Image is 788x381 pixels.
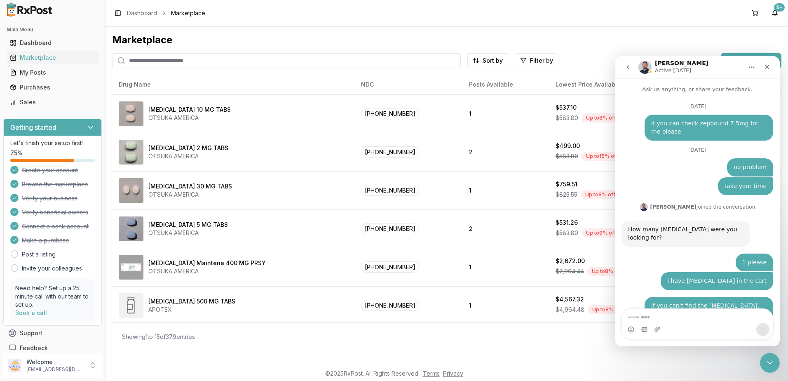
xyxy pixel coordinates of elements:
[10,98,95,106] div: Sales
[22,180,88,188] span: Browse the marketplace
[26,366,84,373] p: [EMAIL_ADDRESS][DOMAIN_NAME]
[582,113,621,122] div: Up to 8 % off
[443,370,463,377] a: Privacy
[462,286,549,325] td: 1
[22,250,56,259] a: Post a listing
[467,53,508,68] button: Sort by
[10,83,95,92] div: Purchases
[7,95,98,110] a: Sales
[556,229,578,237] span: $583.80
[774,3,785,12] div: 9+
[148,267,266,275] div: OTSUKA AMERICA
[581,190,620,199] div: Up to 8 % off
[112,75,354,94] th: Drug Name
[556,114,578,122] span: $583.80
[462,248,549,286] td: 1
[3,326,102,341] button: Support
[556,306,584,314] span: $4,964.48
[7,50,98,65] a: Marketplace
[119,216,143,241] img: Abilify 5 MG TABS
[112,33,781,47] div: Marketplace
[462,171,549,209] td: 1
[8,359,21,372] img: User avatar
[615,56,780,346] iframe: Intercom live chat
[556,257,585,265] div: $2,672.00
[10,149,23,157] span: 75 %
[556,267,584,275] span: $2,904.44
[361,108,419,119] span: [PHONE_NUMBER]
[22,264,82,273] a: Invite your colleagues
[768,7,781,20] button: 9+
[20,344,48,352] span: Feedback
[462,133,549,171] td: 2
[462,75,549,94] th: Posts Available
[556,152,578,160] span: $583.80
[22,208,88,216] span: Verify beneficial owners
[556,142,580,150] div: $499.00
[3,81,102,94] button: Purchases
[119,101,143,126] img: Abilify 10 MG TABS
[549,75,679,94] th: Lowest Price Available
[556,103,577,112] div: $537.10
[7,80,98,95] a: Purchases
[22,166,78,174] span: Create your account
[148,144,228,152] div: [MEDICAL_DATA] 2 MG TABS
[721,53,781,68] button: List new post
[556,295,584,303] div: $4,567.32
[148,229,228,237] div: OTSUKA AMERICA
[15,284,90,309] p: Need help? Set up a 25 minute call with our team to set up.
[148,182,232,190] div: [MEDICAL_DATA] 30 MG TABS
[3,66,102,79] button: My Posts
[3,96,102,109] button: Sales
[530,56,553,65] span: Filter by
[148,190,232,199] div: OTSUKA AMERICA
[556,180,577,188] div: $759.51
[462,94,549,133] td: 1
[22,222,89,230] span: Connect a bank account
[10,139,95,147] p: Let's finish your setup first!
[556,190,577,199] span: $825.55
[3,36,102,49] button: Dashboard
[361,146,419,158] span: [PHONE_NUMBER]
[3,3,56,16] img: RxPost Logo
[361,300,419,311] span: [PHONE_NUMBER]
[582,228,621,238] div: Up to 9 % off
[10,122,56,132] h3: Getting started
[122,333,195,341] div: Showing 1 to 15 of 379 entries
[171,9,205,17] span: Marketplace
[148,221,228,229] div: [MEDICAL_DATA] 5 MG TABS
[148,114,231,122] div: OTSUKA AMERICA
[119,140,143,165] img: Abilify 2 MG TABS
[7,35,98,50] a: Dashboard
[10,39,95,47] div: Dashboard
[26,358,84,366] p: Welcome
[119,255,143,280] img: Abilify Maintena 400 MG PRSY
